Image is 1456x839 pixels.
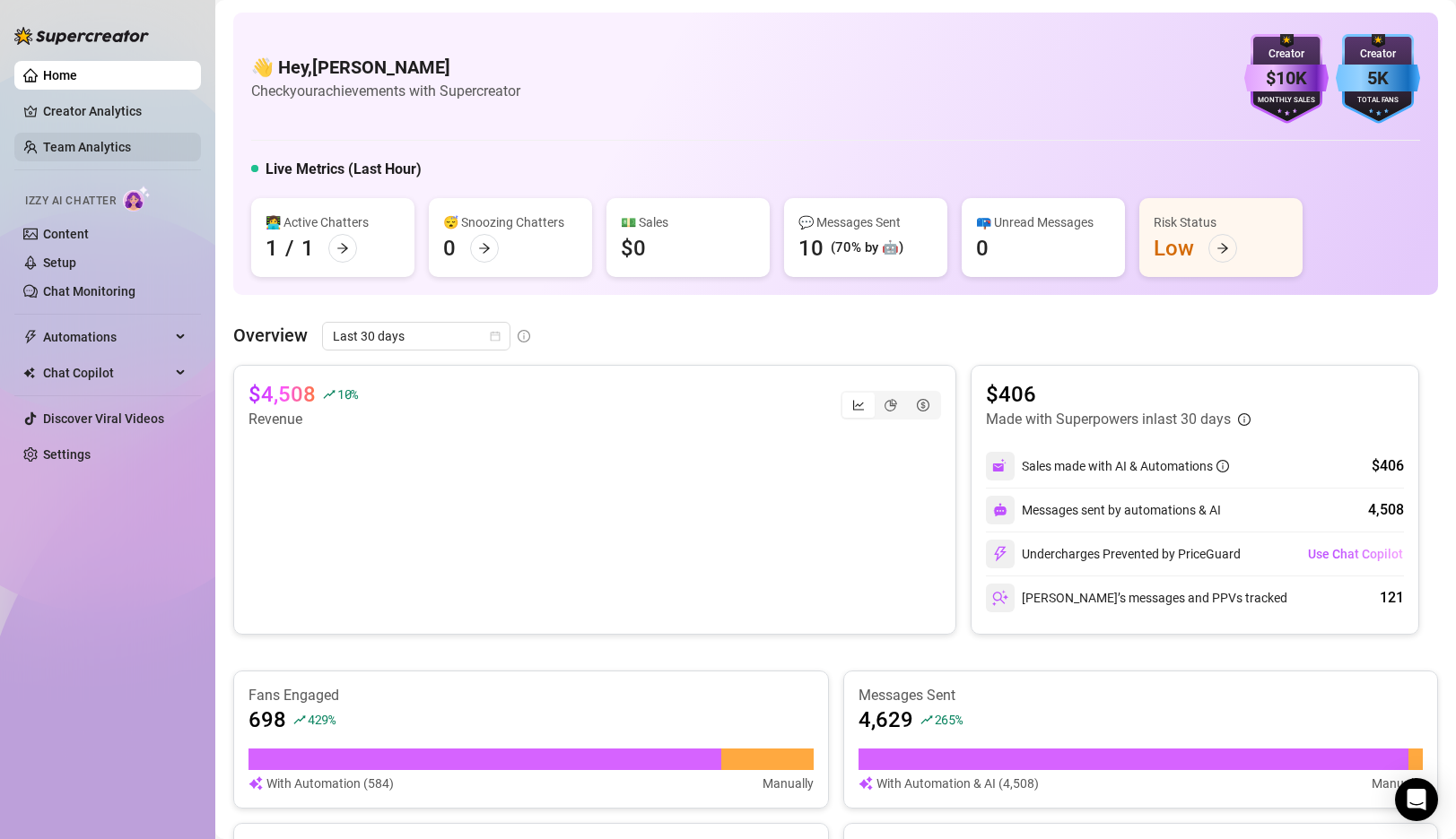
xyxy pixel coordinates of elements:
[490,331,501,342] span: calendar
[233,322,308,349] article: Overview
[920,714,933,726] span: rise
[248,774,263,793] img: svg%3e
[23,330,38,344] span: thunderbolt
[43,255,76,270] a: Setup
[841,391,941,419] div: segmented control
[443,212,578,232] div: 😴 Snoozing Chatters
[25,193,116,210] span: Izzy AI Chatter
[266,774,394,793] article: With Automation (584)
[308,711,336,728] span: 429 %
[1216,242,1229,255] span: arrow-right
[518,330,530,342] span: info-circle
[293,714,306,726] span: rise
[266,212,400,232] div: 👩‍💻 Active Chatters
[876,774,1039,793] article: With Automation & AI (4,508)
[976,212,1111,232] div: 📪 Unread Messages
[337,385,358,402] span: 10 %
[798,234,824,263] div: 10
[1238,413,1251,426] span: info-circle
[266,234,278,263] div: 1
[443,234,456,263] div: 0
[992,546,1008,562] img: svg%3e
[1154,212,1288,232] div: Risk Status
[992,590,1008,606] img: svg%3e
[43,284,135,298] a: Chat Monitoring
[1308,547,1403,561] span: Use Chat Copilot
[1336,34,1420,124] img: blue-badge-DgoSNQY1.svg
[43,323,170,351] span: Automations
[1307,540,1404,568] button: Use Chat Copilot
[917,399,929,411] span: dollar-circle
[1368,499,1404,521] div: 4,508
[859,705,913,734] article: 4,629
[1336,95,1420,107] div: Total Fans
[992,458,1008,474] img: svg%3e
[248,705,286,734] article: 698
[301,234,314,263] div: 1
[1244,65,1329,92] div: $10K
[23,367,35,379] img: Chat Copilot
[1372,774,1423,793] article: Manually
[852,399,865,411] span: line-chart
[986,584,1287,612] div: [PERSON_NAME]’s messages and PPVs tracked
[1395,778,1438,821] div: Open Intercom Messenger
[43,97,187,125] a: Creator Analytics
[621,212,755,232] div: 💵 Sales
[251,80,520,102] article: Check your achievements with Supercreator
[1022,456,1229,476] div: Sales made with AI & Automations
[266,159,422,180] h5: Live Metrics (Last Hour)
[1244,95,1329,107] div: Monthly Sales
[986,496,1221,524] div: Messages sent by automations & AI
[248,380,316,409] article: $4,508
[935,711,963,728] span: 265 %
[248,686,814,705] article: Fans Engaged
[798,212,933,232] div: 💬 Messages Sent
[1380,587,1404,609] div: 121
[43,68,77,82] a: Home
[43,411,164,426] a: Discover Viral Videos
[123,186,151,212] img: AI Chatter
[1336,65,1420,92] div: 5K
[43,227,89,241] a: Content
[831,238,903,259] div: (70% by 🤖)
[336,242,349,255] span: arrow-right
[1336,46,1420,63] div: Creator
[976,234,989,263] div: 0
[621,234,646,263] div: $0
[43,140,131,154] a: Team Analytics
[986,380,1251,409] article: $406
[859,686,1424,705] article: Messages Sent
[43,359,170,387] span: Chat Copilot
[1216,460,1229,472] span: info-circle
[1372,455,1404,477] div: $406
[1244,34,1329,124] img: purple-badge-B9DA21FR.svg
[14,27,149,45] img: logo-BBDzfeDw.svg
[43,447,91,462] a: Settings
[986,409,1231,430] article: Made with Superpowers in last 30 days
[248,409,358,430] article: Revenue
[993,503,1007,517] img: svg%3e
[763,774,814,793] article: Manually
[986,540,1241,568] div: Undercharges Prevented by PriceGuard
[251,55,520,80] h4: 👋 Hey, [PERSON_NAME]
[333,323,500,350] span: Last 30 days
[885,399,897,411] span: pie-chart
[323,388,336,401] span: rise
[478,242,491,255] span: arrow-right
[859,774,873,793] img: svg%3e
[1244,46,1329,63] div: Creator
